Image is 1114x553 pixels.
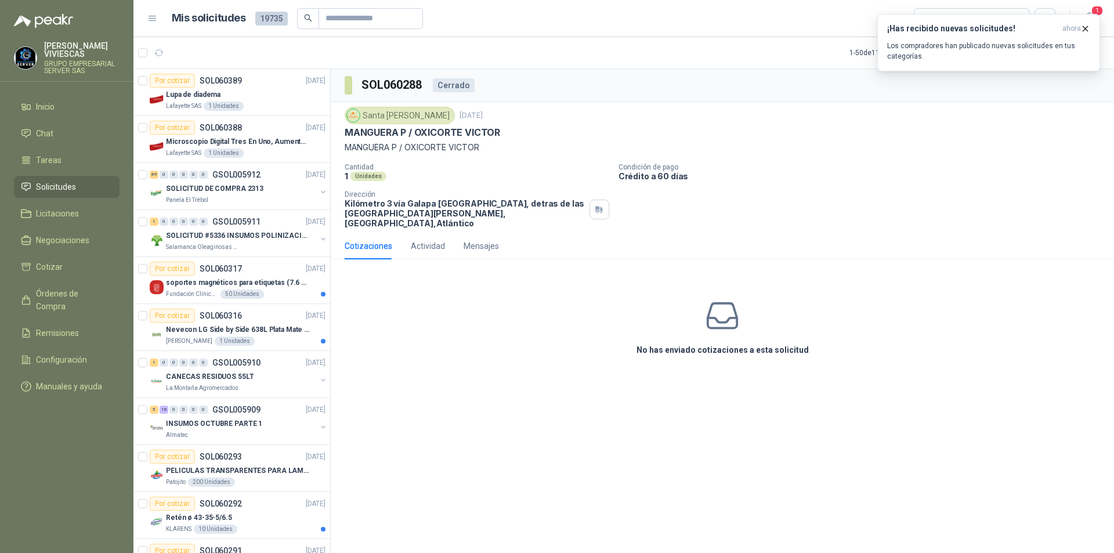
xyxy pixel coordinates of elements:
[166,149,201,158] p: Lafayette SAS
[150,356,328,393] a: 1 0 0 0 0 0 GSOL005910[DATE] Company LogoCANECAS RESIDUOS 55LTLa Montaña Agromercados
[199,171,208,179] div: 0
[166,136,310,147] p: Microscopio Digital Tres En Uno, Aumento De 1000x
[189,359,198,367] div: 0
[44,42,120,58] p: [PERSON_NAME] VIVIESCAS
[36,353,87,366] span: Configuración
[44,60,120,74] p: GRUPO EMPRESARIAL SERVER SAS
[212,171,261,179] p: GSOL005912
[345,190,585,198] p: Dirección
[166,243,239,252] p: Salamanca Oleaginosas SAS
[306,404,325,415] p: [DATE]
[188,478,235,487] div: 200 Unidades
[166,431,188,440] p: Almatec
[150,233,164,247] img: Company Logo
[877,14,1100,71] button: ¡Has recibido nuevas solicitudes!ahora Los compradores han publicado nuevas solicitudes en tus ca...
[169,218,178,226] div: 0
[887,24,1058,34] h3: ¡Has recibido nuevas solicitudes!
[189,406,198,414] div: 0
[14,349,120,371] a: Configuración
[150,171,158,179] div: 69
[166,102,201,111] p: Lafayette SAS
[306,216,325,227] p: [DATE]
[150,309,195,323] div: Por cotizar
[133,257,330,304] a: Por cotizarSOL060317[DATE] Company Logosoportes magnéticos para etiquetas (7.6 cm x 12.6 cm)Funda...
[169,406,178,414] div: 0
[150,497,195,511] div: Por cotizar
[150,121,195,135] div: Por cotizar
[220,290,264,299] div: 50 Unidades
[36,207,79,220] span: Licitaciones
[150,139,164,153] img: Company Logo
[179,171,188,179] div: 0
[361,76,424,94] h3: SOL060288
[433,78,475,92] div: Cerrado
[14,203,120,225] a: Licitaciones
[304,14,312,22] span: search
[150,468,164,482] img: Company Logo
[150,327,164,341] img: Company Logo
[14,283,120,317] a: Órdenes de Compra
[133,69,330,116] a: Por cotizarSOL060389[DATE] Company LogoLupa de diademaLafayette SAS1 Unidades
[215,337,255,346] div: 1 Unidades
[166,196,208,205] p: Panela El Trébol
[15,47,37,69] img: Company Logo
[921,12,946,25] div: Todas
[306,357,325,368] p: [DATE]
[306,122,325,133] p: [DATE]
[14,149,120,171] a: Tareas
[200,312,242,320] p: SOL060316
[166,230,310,241] p: SOLICITUD #5336 INSUMOS POLINIZACIÓN
[350,172,386,181] div: Unidades
[179,359,188,367] div: 0
[199,218,208,226] div: 0
[212,406,261,414] p: GSOL005909
[204,149,244,158] div: 1 Unidades
[150,92,164,106] img: Company Logo
[200,265,242,273] p: SOL060317
[160,406,168,414] div: 16
[14,322,120,344] a: Remisiones
[194,525,237,534] div: 10 Unidades
[199,406,208,414] div: 0
[200,500,242,508] p: SOL060292
[306,451,325,462] p: [DATE]
[460,110,483,121] p: [DATE]
[166,290,218,299] p: Fundación Clínica Shaio
[636,344,809,356] h3: No has enviado cotizaciones a esta solicitud
[306,498,325,509] p: [DATE]
[160,218,168,226] div: 0
[160,359,168,367] div: 0
[306,169,325,180] p: [DATE]
[306,310,325,321] p: [DATE]
[166,478,186,487] p: Patojito
[347,109,360,122] img: Company Logo
[306,263,325,274] p: [DATE]
[36,127,53,140] span: Chat
[200,453,242,461] p: SOL060293
[345,107,455,124] div: Santa [PERSON_NAME]
[14,375,120,397] a: Manuales y ayuda
[133,304,330,351] a: Por cotizarSOL060316[DATE] Company LogoNevecon LG Side by Side 638L Plata Mate Disp. de agua/hiel...
[411,240,445,252] div: Actividad
[179,406,188,414] div: 0
[200,77,242,85] p: SOL060389
[166,512,232,523] p: Retén ø 43-35-5/6.5
[150,186,164,200] img: Company Logo
[150,218,158,226] div: 1
[345,141,1100,154] p: MANGUERA P / OXICORTE VICTOR
[255,12,288,26] span: 19735
[150,421,164,435] img: Company Logo
[199,359,208,367] div: 0
[36,261,63,273] span: Cotizar
[169,171,178,179] div: 0
[166,525,191,534] p: KLARENS
[619,171,1109,181] p: Crédito a 60 días
[345,163,609,171] p: Cantidad
[150,280,164,294] img: Company Logo
[166,324,310,335] p: Nevecon LG Side by Side 638L Plata Mate Disp. de agua/hielo MOD GS66SPY
[166,277,310,288] p: soportes magnéticos para etiquetas (7.6 cm x 12.6 cm)
[166,89,220,100] p: Lupa de diadema
[14,122,120,144] a: Chat
[14,176,120,198] a: Solicitudes
[172,10,246,27] h1: Mis solicitudes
